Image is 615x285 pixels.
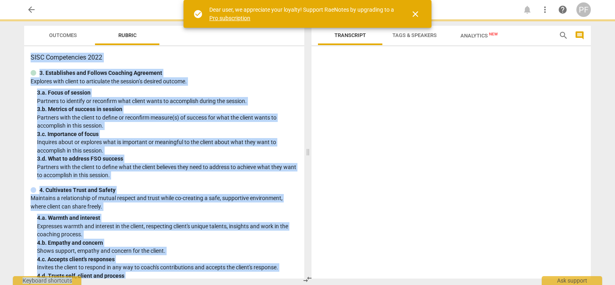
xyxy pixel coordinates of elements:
[37,222,298,239] p: Expresses warmth and interest in the client, respecting client's unique talents, insights and wor...
[542,276,602,285] div: Ask support
[37,272,298,280] div: 4. d. Trusts self, client and process
[37,97,298,105] p: Partners to identify or reconfirm what client wants to accomplish during the session.
[39,69,162,77] p: 3. Establishes and Follows Coaching Agreement
[37,214,298,222] div: 4. a. Warmth and interest
[575,31,584,40] span: comment
[540,5,550,14] span: more_vert
[303,275,312,284] span: compare_arrows
[460,33,498,39] span: Analytics
[559,31,568,40] span: search
[37,263,298,272] p: Invites the client to respond in any way to coach's contributions and accepts the client's response.
[31,77,298,86] p: Explores with client to articulate the session’s desired outcome.
[334,32,366,38] span: Transcript
[37,130,298,138] div: 3. c. Importance of focus
[193,9,203,19] span: check_circle
[573,29,586,42] button: Show/Hide comments
[37,89,298,97] div: 3. a. Focus of session
[37,247,298,255] p: Shows support, empathy and concern for the client.
[49,32,77,38] span: Outcomes
[555,2,570,17] a: Help
[37,114,298,130] p: Partners with the client to define or reconfirm measure(s) of success for what the client wants t...
[37,239,298,247] div: 4. b. Empathy and concern
[31,53,298,62] h3: SISC Competencies 2022
[392,32,437,38] span: Tags & Speakers
[411,9,420,19] span: close
[489,32,498,36] span: New
[37,255,298,264] div: 4. c. Accepts client's responses
[406,4,425,24] button: Close
[118,32,136,38] span: Rubric
[37,138,298,155] p: Inquires about or explores what is important or meaningful to the client about what they want to ...
[558,5,568,14] span: help
[37,105,298,114] div: 3. b. Metrics of success in session
[31,194,298,211] p: Maintains a relationship of mutual respect and trust while co-creating a safe, supportive environ...
[209,6,396,22] div: Dear user, we appreciate your loyalty! Support RaeNotes by upgrading to a
[27,5,36,14] span: arrow_back
[209,15,250,21] a: Pro subscription
[37,155,298,163] div: 3. d. What to address FSO success
[13,276,81,285] div: Keyboard shortcuts
[576,2,591,17] button: PF
[37,163,298,180] p: Partners with the client to define what the client believes they need to address to achieve what ...
[557,29,570,42] button: Search
[39,186,116,194] p: 4. Cultivates Trust and Safety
